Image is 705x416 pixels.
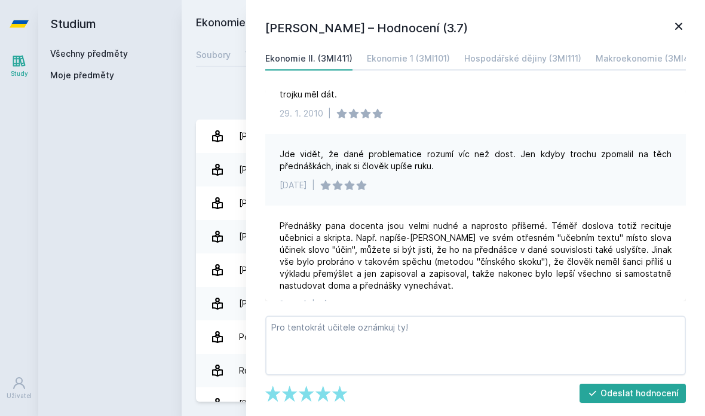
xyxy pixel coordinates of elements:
div: [PERSON_NAME] [239,292,305,316]
a: [PERSON_NAME] 2 hodnocení 4.5 [196,253,691,287]
div: Jde vidět, že dané problematice rozumí víc než dost. Jen kdyby trochu zpomalil na těch přednáškác... [280,148,672,172]
a: [PERSON_NAME] 3 hodnocení 5.0 [196,186,691,220]
div: | [328,108,331,120]
div: Study [11,69,28,78]
div: [DATE] [280,179,307,191]
h2: Ekonomie II. (3MI411) [196,14,557,33]
div: [PERSON_NAME] [239,158,305,182]
div: Pošta Vít [239,325,275,349]
div: [PERSON_NAME] [239,124,305,148]
div: [DATE] [280,299,307,311]
div: Přednášky pana docenta jsou velmi nudné a naprosto příšerné. Téměř doslova totiž recituje učebnic... [280,220,672,292]
button: Odeslat hodnocení [580,384,686,403]
a: Uživatel [2,370,36,406]
div: Soubory [196,49,231,61]
span: Moje předměty [50,69,114,81]
div: Rusmichová Lada [239,359,308,383]
div: Testy [245,49,269,61]
a: Rusmichová Lada 4 hodnocení 4.5 [196,354,691,387]
a: [PERSON_NAME] [196,120,691,153]
a: Všechny předměty [50,48,128,59]
div: [PERSON_NAME] [239,392,305,416]
div: | [312,299,315,311]
div: [PERSON_NAME] [239,258,305,282]
a: Study [2,48,36,84]
a: [PERSON_NAME] 1 hodnocení 1.0 [196,220,691,253]
a: Testy [245,43,269,67]
div: | [312,179,315,191]
div: [PERSON_NAME] [239,225,305,249]
a: Soubory [196,43,231,67]
div: Uživatel [7,391,32,400]
div: [PERSON_NAME] [239,191,305,215]
a: [PERSON_NAME] 1 hodnocení 5.0 [196,153,691,186]
a: Pošta Vít 2 hodnocení 3.0 [196,320,691,354]
a: [PERSON_NAME] 4 hodnocení 4.3 [196,287,691,320]
div: 29. 1. 2010 [280,108,323,120]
